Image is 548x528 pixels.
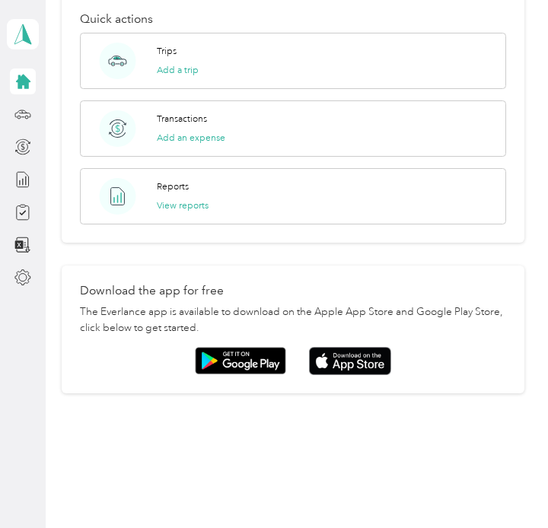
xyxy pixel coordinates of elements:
[80,12,506,26] p: Quick actions
[195,347,286,374] img: Google play
[463,443,548,528] iframe: Everlance-gr Chat Button Frame
[157,113,207,126] p: Transactions
[157,199,209,212] button: View reports
[157,131,225,145] button: Add an expense
[309,347,391,374] img: App store
[157,180,189,194] p: Reports
[80,304,506,336] p: The Everlance app is available to download on the Apple App Store and Google Play Store, click be...
[157,45,177,59] p: Trips
[157,63,199,77] button: Add a trip
[80,284,506,297] p: Download the app for free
